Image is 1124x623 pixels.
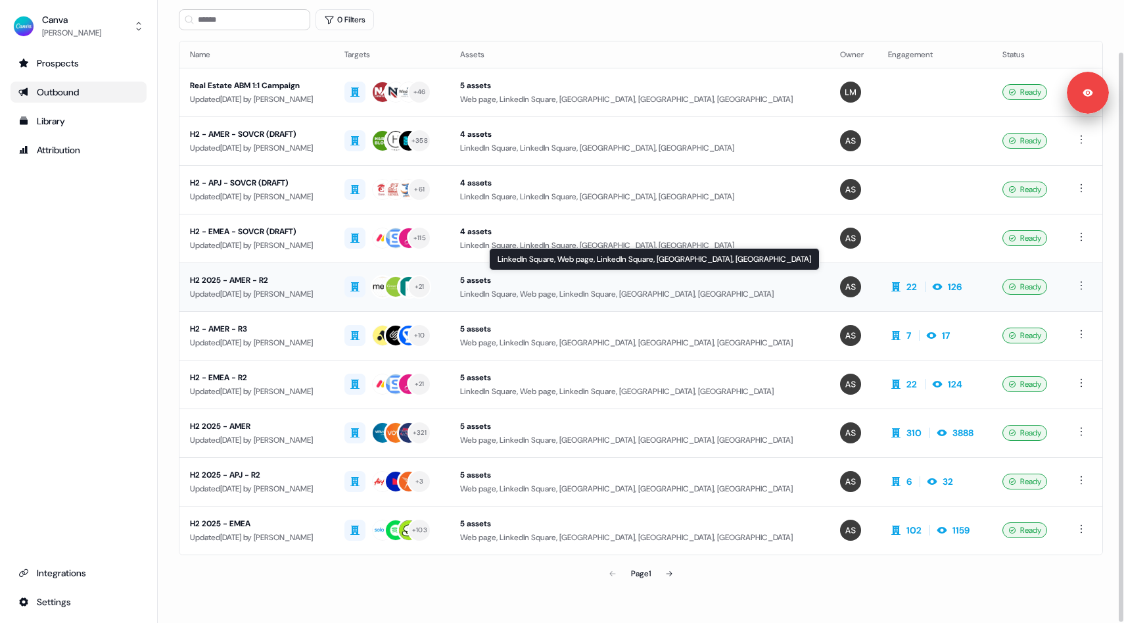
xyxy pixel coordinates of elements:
[190,517,323,530] div: H2 2025 - EMEA
[460,468,819,482] div: 5 assets
[878,41,992,68] th: Engagement
[190,420,323,433] div: H2 2025 - AMER
[18,114,139,128] div: Library
[460,141,819,155] div: LinkedIn Square, LinkedIn Square, [GEOGRAPHIC_DATA], [GEOGRAPHIC_DATA]
[948,280,962,293] div: 126
[840,325,861,346] img: Anna
[190,128,323,141] div: H2 - AMER - SOVCR (DRAFT)
[190,336,323,349] div: Updated [DATE] by [PERSON_NAME]
[415,281,425,293] div: + 21
[42,13,101,26] div: Canva
[840,179,861,200] img: Anna
[11,139,147,161] a: Go to attribution
[18,566,139,580] div: Integrations
[840,471,861,492] img: Anna
[413,86,426,98] div: + 46
[412,524,427,536] div: + 103
[190,434,323,447] div: Updated [DATE] by [PERSON_NAME]
[11,562,147,584] a: Go to integrations
[1002,133,1047,149] div: Ready
[1002,84,1047,100] div: Ready
[906,426,922,439] div: 310
[460,371,819,384] div: 5 assets
[460,128,819,141] div: 4 assets
[906,475,912,488] div: 6
[18,57,139,70] div: Prospects
[334,41,450,68] th: Targets
[1002,522,1047,538] div: Ready
[414,330,425,341] div: + 10
[11,591,147,612] a: Go to integrations
[1002,376,1047,392] div: Ready
[460,482,819,495] div: Web page, LinkedIn Square, [GEOGRAPHIC_DATA], [GEOGRAPHIC_DATA], [GEOGRAPHIC_DATA]
[11,82,147,103] a: Go to outbound experience
[190,371,323,384] div: H2 - EMEA - R2
[840,520,861,541] img: Anna
[1002,425,1047,441] div: Ready
[190,531,323,544] div: Updated [DATE] by [PERSON_NAME]
[1002,230,1047,246] div: Ready
[11,11,147,42] button: Canva[PERSON_NAME]
[190,287,323,301] div: Updated [DATE] by [PERSON_NAME]
[840,130,861,151] img: Anna
[190,190,323,203] div: Updated [DATE] by [PERSON_NAME]
[190,482,323,495] div: Updated [DATE] by [PERSON_NAME]
[952,426,973,439] div: 3888
[415,476,424,487] div: + 3
[450,41,830,68] th: Assets
[840,276,861,297] img: Anna
[830,41,878,68] th: Owner
[11,53,147,74] a: Go to prospects
[460,434,819,447] div: Web page, LinkedIn Square, [GEOGRAPHIC_DATA], [GEOGRAPHIC_DATA], [GEOGRAPHIC_DATA]
[840,82,861,103] img: Lauren
[460,225,819,238] div: 4 assets
[460,531,819,544] div: Web page, LinkedIn Square, [GEOGRAPHIC_DATA], [GEOGRAPHIC_DATA], [GEOGRAPHIC_DATA]
[460,93,819,106] div: Web page, LinkedIn Square, [GEOGRAPHIC_DATA], [GEOGRAPHIC_DATA], [GEOGRAPHIC_DATA]
[1002,182,1047,197] div: Ready
[460,274,819,287] div: 5 assets
[316,9,374,30] button: 0 Filters
[460,336,819,349] div: Web page, LinkedIn Square, [GEOGRAPHIC_DATA], [GEOGRAPHIC_DATA], [GEOGRAPHIC_DATA]
[942,329,950,342] div: 17
[11,111,147,132] a: Go to templates
[1002,328,1047,343] div: Ready
[190,468,323,482] div: H2 2025 - APJ - R2
[631,567,651,580] div: Page 1
[906,378,917,391] div: 22
[460,176,819,189] div: 4 assets
[190,176,323,189] div: H2 - APJ - SOVCR (DRAFT)
[190,274,323,287] div: H2 2025 - AMER - R2
[1002,474,1047,489] div: Ready
[460,420,819,433] div: 5 assets
[840,422,861,443] img: Anna
[460,517,819,530] div: 5 assets
[840,374,861,395] img: Anna
[952,524,970,537] div: 1159
[18,86,139,99] div: Outbound
[190,385,323,398] div: Updated [DATE] by [PERSON_NAME]
[840,228,861,249] img: Anna
[906,524,922,537] div: 102
[415,378,425,390] div: + 21
[413,232,426,244] div: + 115
[42,26,101,39] div: [PERSON_NAME]
[460,322,819,336] div: 5 assets
[411,135,428,147] div: + 358
[992,41,1062,68] th: Status
[460,190,819,203] div: LinkedIn Square, LinkedIn Square, [GEOGRAPHIC_DATA], [GEOGRAPHIC_DATA]
[460,287,819,301] div: LinkedIn Square, Web page, LinkedIn Square, [GEOGRAPHIC_DATA], [GEOGRAPHIC_DATA]
[460,385,819,398] div: LinkedIn Square, Web page, LinkedIn Square, [GEOGRAPHIC_DATA], [GEOGRAPHIC_DATA]
[190,141,323,155] div: Updated [DATE] by [PERSON_NAME]
[1002,279,1047,295] div: Ready
[906,329,911,342] div: 7
[190,322,323,336] div: H2 - AMER - R3
[190,79,323,92] div: Real Estate ABM 1:1 Campaign
[906,280,917,293] div: 22
[489,248,820,270] div: LinkedIn Square, Web page, LinkedIn Square, [GEOGRAPHIC_DATA], [GEOGRAPHIC_DATA]
[943,475,953,488] div: 32
[460,239,819,252] div: LinkedIn Square, LinkedIn Square, [GEOGRAPHIC_DATA], [GEOGRAPHIC_DATA]
[460,79,819,92] div: 5 assets
[190,239,323,252] div: Updated [DATE] by [PERSON_NAME]
[190,225,323,238] div: H2 - EMEA - SOVCR (DRAFT)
